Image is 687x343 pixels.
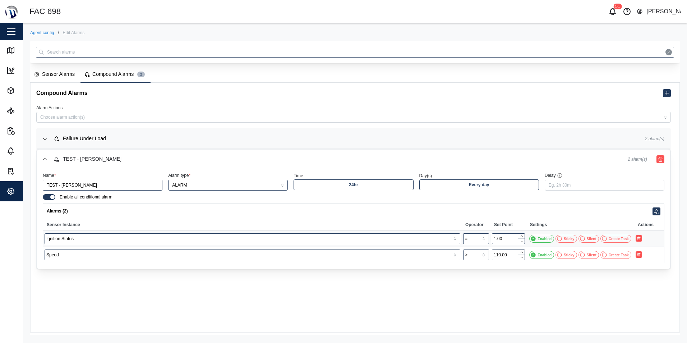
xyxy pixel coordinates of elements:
div: 51 [613,4,622,9]
div: Silent [587,252,596,258]
button: Enabled [529,251,554,259]
div: Time [294,173,413,179]
input: Eg. 2h 30m [545,180,664,191]
div: / [58,30,59,35]
div: Assets [19,87,40,95]
span: 2 alarm(s) [622,156,653,163]
button: Every day [419,179,539,190]
label: Alarm Actions [36,105,63,111]
h5: Compound Alarms [36,89,88,97]
button: Enabled [529,235,554,243]
div: Alarms (2) [47,208,68,215]
button: Create Task [600,251,631,259]
div: Sticky [564,252,574,258]
div: Enabled [538,252,552,258]
input: Search alarms [36,47,674,58]
input: Choose alarm action(s) [40,115,94,120]
div: FAC 698 [29,5,61,18]
button: Silent [578,251,599,259]
th: Settings [526,219,634,231]
input: Enter Name [43,180,162,191]
th: Operator [462,219,490,231]
button: Silent [578,235,599,243]
input: Select Alarm Type [168,180,288,191]
div: TEST - [PERSON_NAME] [37,169,670,269]
div: TEST - [PERSON_NAME] [63,155,121,163]
a: Agent config [30,31,54,35]
div: Tasks [19,167,37,175]
span: 2 [140,72,142,77]
label: Alarm type [168,173,190,178]
div: Sites [19,107,36,115]
div: Settings [19,187,43,195]
img: Main Logo [4,4,19,19]
button: 24hr [294,179,413,190]
div: Map [19,46,34,54]
button: Create Task [600,235,631,243]
th: Sensor Instance [43,219,462,231]
div: Create Task [609,236,629,242]
div: Alarms [19,147,40,155]
label: Enable all conditional alarm [55,194,112,200]
span: 24hr [349,180,358,190]
div: Edit Alarms [63,31,85,35]
button: Sticky [555,235,577,243]
input: Choose a sensor [45,250,460,260]
th: Actions [634,219,664,231]
th: Set Point [490,219,526,231]
div: Sensor Alarms [42,70,75,78]
div: [PERSON_NAME] [646,7,681,16]
div: Failure Under Load [63,135,106,143]
div: Delay [545,172,556,179]
input: Choose a sensor [45,233,460,244]
div: Reports [19,127,42,135]
div: Create Task [609,252,629,258]
div: Silent [587,236,596,242]
button: Failure Under Load [37,129,639,148]
label: Name [43,173,56,178]
button: Sticky [555,251,577,259]
div: Enabled [538,236,552,242]
div: Dashboard [19,67,49,74]
span: 2 alarm(s) [639,136,670,142]
span: Every day [469,180,489,190]
button: TEST - [PERSON_NAME] [37,150,622,169]
div: Day(s) [419,173,539,179]
button: [PERSON_NAME] [636,6,681,17]
div: Compound Alarms [92,70,134,78]
div: Sticky [564,236,574,242]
